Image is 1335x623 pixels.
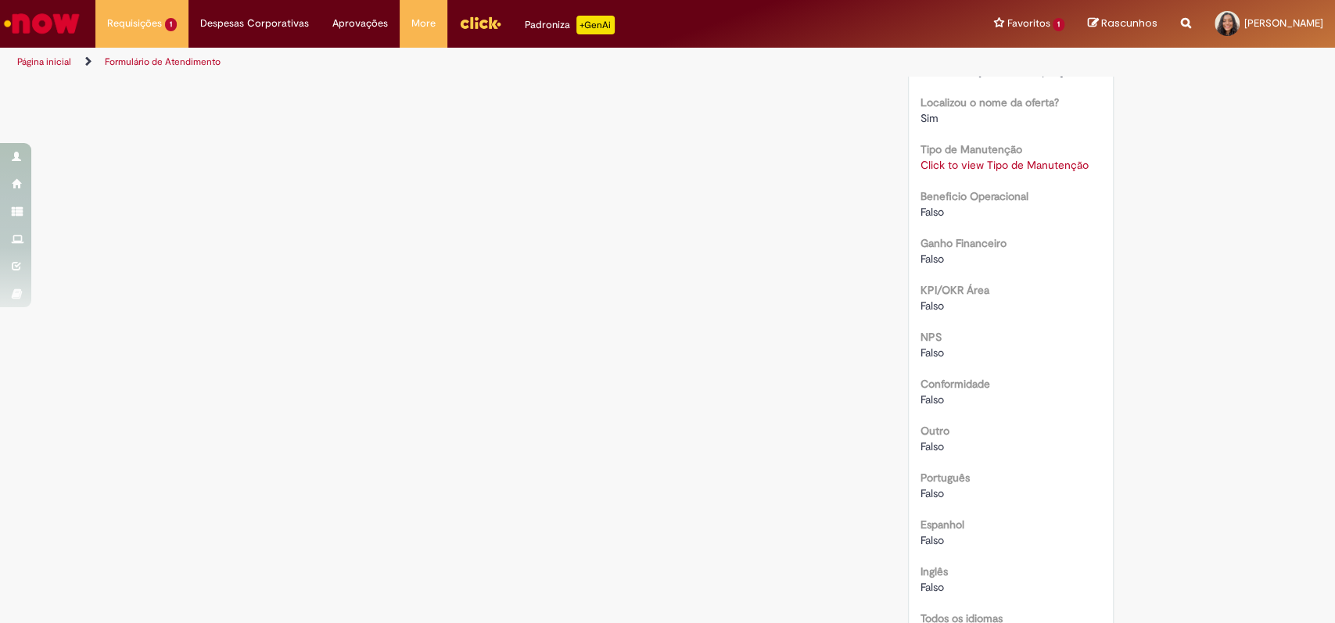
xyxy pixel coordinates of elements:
[459,11,501,34] img: click_logo_yellow_360x200.png
[921,189,1028,203] b: Beneficio Operacional
[921,283,989,297] b: KPI/OKR Área
[921,533,944,547] span: Falso
[1101,16,1157,30] span: Rascunhos
[921,346,944,360] span: Falso
[105,55,221,68] a: Formulário de Atendimento
[921,486,944,500] span: Falso
[2,8,82,39] img: ServiceNow
[921,236,1007,250] b: Ganho Financeiro
[1244,16,1323,30] span: [PERSON_NAME]
[332,16,388,31] span: Aprovações
[17,55,71,68] a: Página inicial
[921,205,944,219] span: Falso
[921,252,944,266] span: Falso
[1053,18,1064,31] span: 1
[921,111,938,125] span: Sim
[921,439,944,453] span: Falso
[921,424,949,438] b: Outro
[921,580,944,594] span: Falso
[921,95,1059,109] b: Localizou o nome da oferta?
[921,299,944,313] span: Falso
[921,564,948,578] b: Inglês
[921,471,970,485] b: Português
[921,392,944,406] span: Falso
[921,330,942,344] b: NPS
[921,517,964,532] b: Espanhol
[107,16,162,31] span: Requisições
[525,16,615,34] div: Padroniza
[12,48,878,77] ul: Trilhas de página
[921,158,1089,172] a: Click to view Tipo de Manutenção
[200,16,309,31] span: Despesas Corporativas
[165,18,177,31] span: 1
[921,64,1089,78] span: Reclassificação Intercompany SAZ
[1088,16,1157,31] a: Rascunhos
[921,142,1022,156] b: Tipo de Manutenção
[921,377,990,391] b: Conformidade
[411,16,436,31] span: More
[576,16,615,34] p: +GenAi
[1007,16,1050,31] span: Favoritos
